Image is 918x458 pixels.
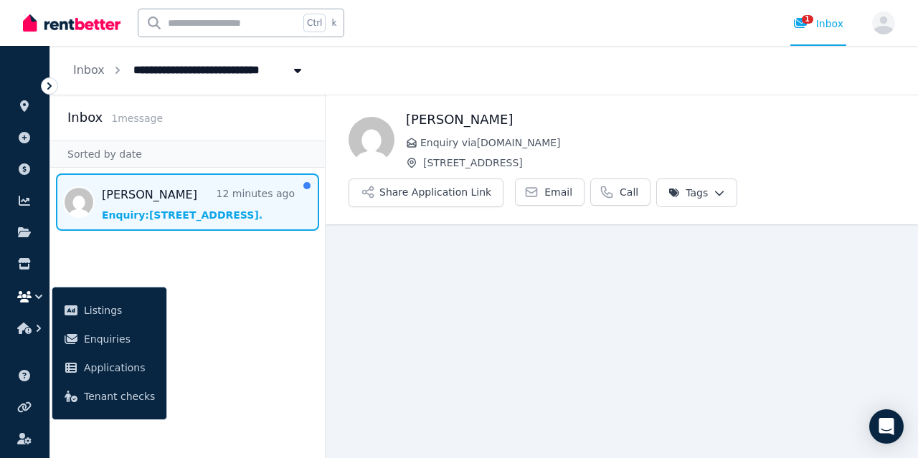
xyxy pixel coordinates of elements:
[111,113,163,124] span: 1 message
[420,135,895,150] span: Enquiry via [DOMAIN_NAME]
[58,353,161,382] a: Applications
[406,110,895,130] h1: [PERSON_NAME]
[84,330,155,348] span: Enquiries
[668,186,708,200] span: Tags
[67,108,103,128] h2: Inbox
[73,63,105,77] a: Inbox
[620,185,638,199] span: Call
[349,117,394,163] img: zuwen zheng
[590,178,650,206] a: Call
[544,185,572,199] span: Email
[349,178,503,207] button: Share Application Link
[50,168,325,237] nav: Message list
[869,409,904,444] div: Open Intercom Messenger
[423,156,895,170] span: [STREET_ADDRESS]
[58,296,161,325] a: Listings
[50,46,328,95] nav: Breadcrumb
[84,302,155,319] span: Listings
[331,17,336,29] span: k
[84,359,155,376] span: Applications
[102,186,295,222] a: [PERSON_NAME]12 minutes agoEnquiry:[STREET_ADDRESS].
[303,14,326,32] span: Ctrl
[802,15,813,24] span: 1
[84,388,155,405] span: Tenant checks
[515,178,585,206] a: Email
[23,12,120,34] img: RentBetter
[50,140,325,168] div: Sorted by date
[656,178,737,207] button: Tags
[58,325,161,353] a: Enquiries
[58,382,161,411] a: Tenant checks
[793,16,843,31] div: Inbox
